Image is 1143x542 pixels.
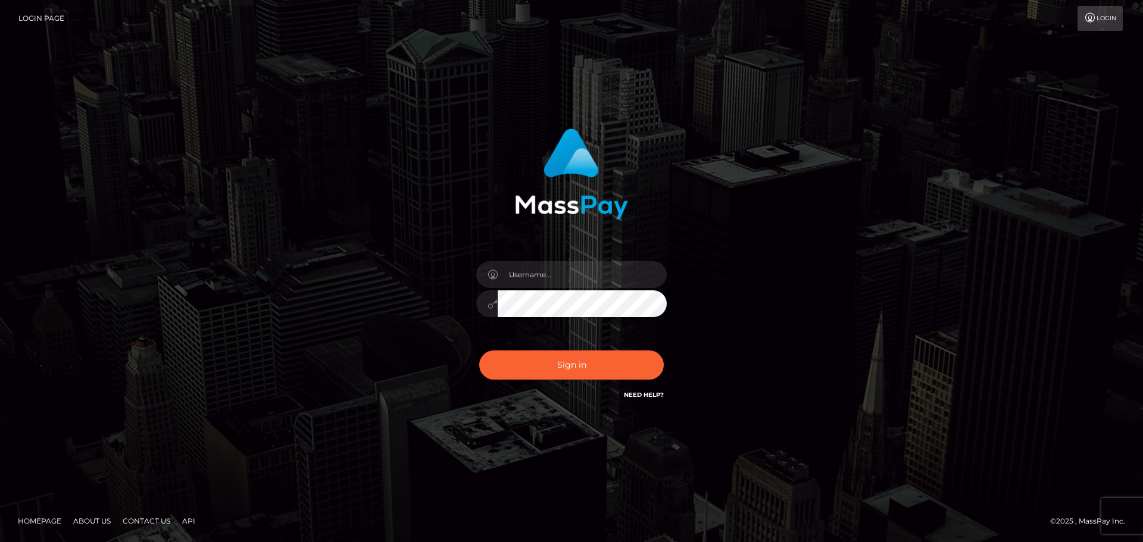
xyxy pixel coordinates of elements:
a: API [177,512,200,530]
a: Login Page [18,6,64,31]
input: Username... [498,261,667,288]
div: © 2025 , MassPay Inc. [1050,515,1134,528]
a: Homepage [13,512,66,530]
a: Login [1078,6,1123,31]
img: MassPay Login [515,129,628,220]
a: Need Help? [624,391,664,399]
button: Sign in [479,350,664,380]
a: About Us [68,512,115,530]
a: Contact Us [118,512,175,530]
